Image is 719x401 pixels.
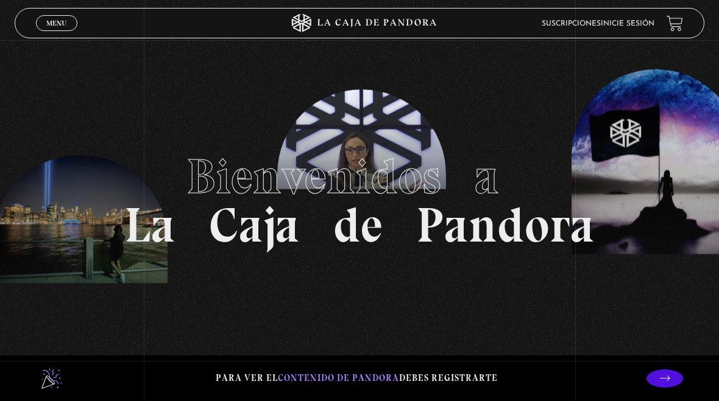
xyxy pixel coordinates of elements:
[278,372,399,383] span: contenido de Pandora
[46,19,66,27] span: Menu
[186,147,533,206] span: Bienvenidos a
[601,20,654,27] a: Inicie sesión
[43,30,71,38] span: Cerrar
[667,15,683,32] a: View your shopping cart
[124,152,595,249] h1: La Caja de Pandora
[542,20,601,27] a: Suscripciones
[216,370,498,386] p: Para ver el debes registrarte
